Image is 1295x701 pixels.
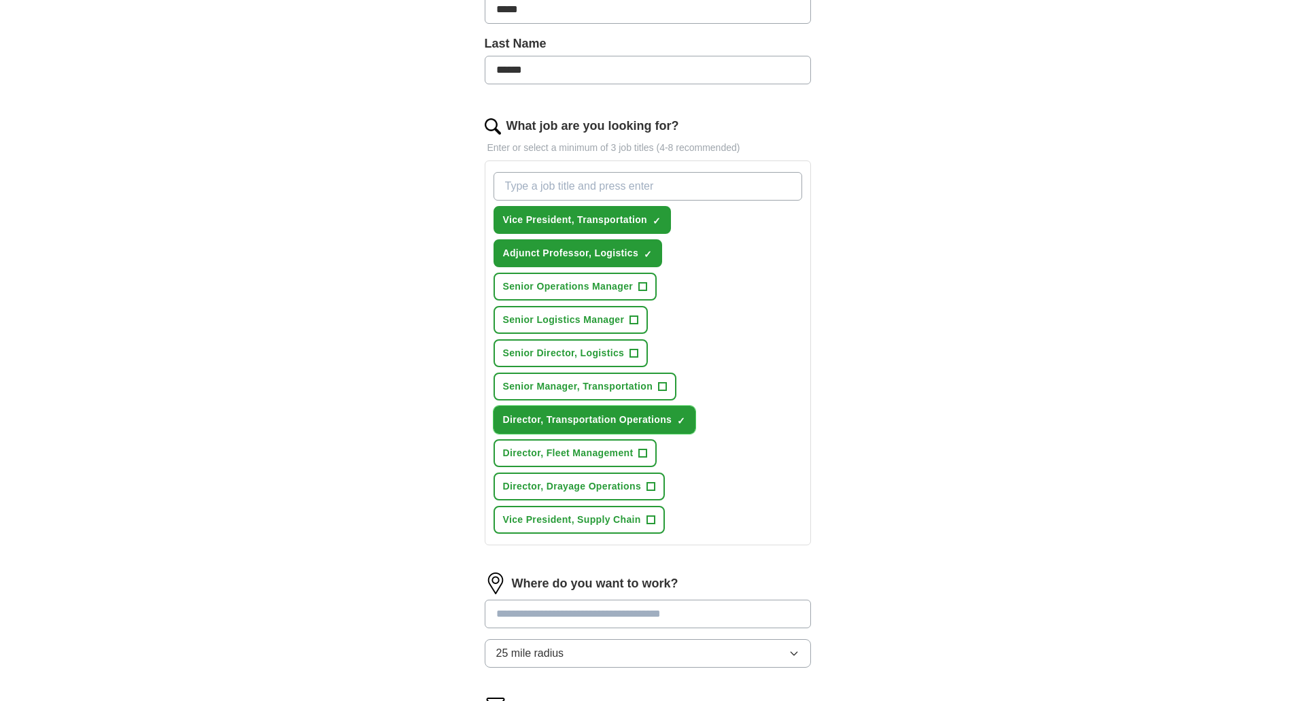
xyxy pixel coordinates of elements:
button: Senior Operations Manager [494,273,657,301]
button: Adjunct Professor, Logistics✓ [494,239,663,267]
span: Adjunct Professor, Logistics [503,246,639,260]
button: Vice President, Transportation✓ [494,206,672,234]
button: Senior Manager, Transportation [494,373,677,400]
label: Where do you want to work? [512,575,678,593]
span: Director, Transportation Operations [503,413,672,427]
img: search.png [485,118,501,135]
button: Senior Logistics Manager [494,306,649,334]
span: 25 mile radius [496,645,564,662]
span: Senior Director, Logistics [503,346,625,360]
label: What job are you looking for? [506,117,679,135]
span: ✓ [644,249,652,260]
button: Director, Transportation Operations✓ [494,406,696,434]
button: 25 mile radius [485,639,811,668]
p: Enter or select a minimum of 3 job titles (4-8 recommended) [485,141,811,155]
button: Director, Drayage Operations [494,473,666,500]
button: Director, Fleet Management [494,439,657,467]
span: ✓ [653,216,661,226]
button: Vice President, Supply Chain [494,506,665,534]
span: Senior Logistics Manager [503,313,625,327]
input: Type a job title and press enter [494,172,802,201]
span: Director, Fleet Management [503,446,634,460]
span: ✓ [677,415,685,426]
button: Senior Director, Logistics [494,339,649,367]
span: Vice President, Transportation [503,213,648,227]
span: Director, Drayage Operations [503,479,642,494]
span: Senior Manager, Transportation [503,379,653,394]
label: Last Name [485,35,811,53]
span: Vice President, Supply Chain [503,513,641,527]
img: location.png [485,572,506,594]
span: Senior Operations Manager [503,279,634,294]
